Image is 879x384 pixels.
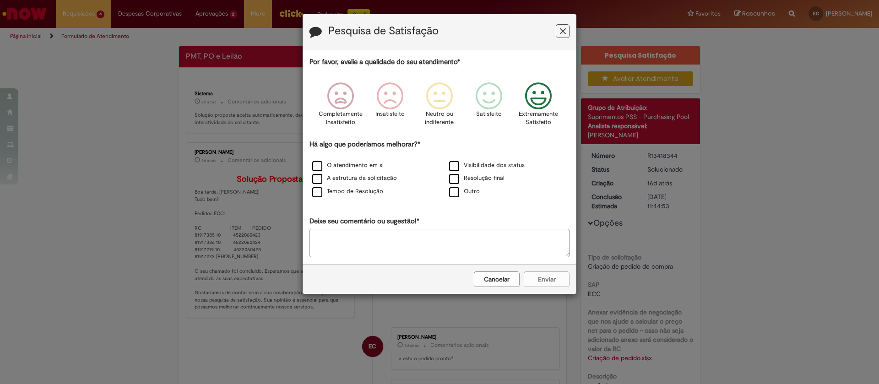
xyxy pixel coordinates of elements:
label: A estrutura da solicitação [312,174,397,183]
div: Neutro ou indiferente [416,76,463,138]
label: Por favor, avalie a qualidade do seu atendimento* [309,57,460,67]
label: Resolução final [449,174,505,183]
div: Há algo que poderíamos melhorar?* [309,140,570,199]
p: Extremamente Satisfeito [519,110,558,127]
label: Tempo de Resolução [312,187,383,196]
p: Satisfeito [476,110,502,119]
label: Pesquisa de Satisfação [328,25,439,37]
label: Visibilidade dos status [449,161,525,170]
div: Completamente Insatisfeito [317,76,364,138]
div: Satisfeito [466,76,512,138]
label: O atendimento em si [312,161,384,170]
p: Neutro ou indiferente [423,110,456,127]
p: Insatisfeito [375,110,405,119]
p: Completamente Insatisfeito [319,110,363,127]
button: Cancelar [474,271,520,287]
div: Extremamente Satisfeito [515,76,562,138]
div: Insatisfeito [367,76,413,138]
label: Deixe seu comentário ou sugestão!* [309,216,419,226]
label: Outro [449,187,480,196]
